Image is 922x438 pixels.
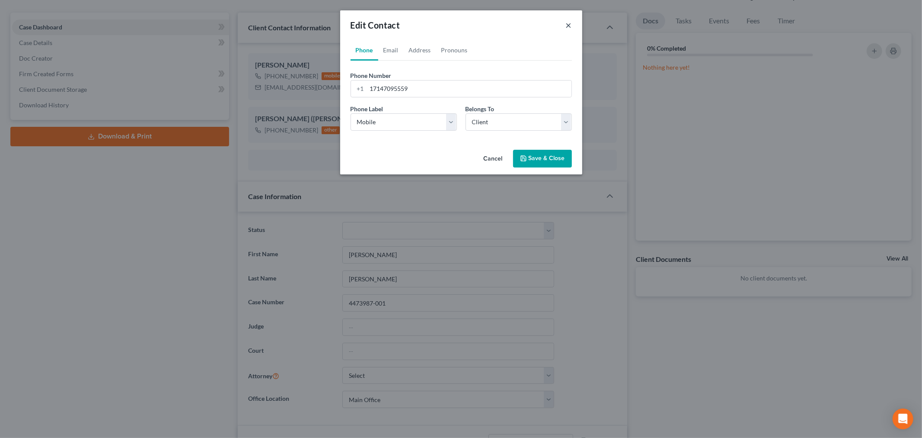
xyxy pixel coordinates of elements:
a: Phone [351,40,378,61]
button: Save & Close [513,150,572,168]
a: Email [378,40,404,61]
span: Belongs To [466,105,494,113]
div: +1 [351,81,367,97]
button: Cancel [477,151,510,168]
button: × [566,20,572,30]
span: Phone Label [351,105,383,113]
a: Address [404,40,436,61]
span: Phone Number [351,72,392,79]
div: Open Intercom Messenger [893,409,913,429]
input: ###-###-#### [367,81,571,97]
a: Pronouns [436,40,473,61]
span: Edit Contact [351,20,400,30]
